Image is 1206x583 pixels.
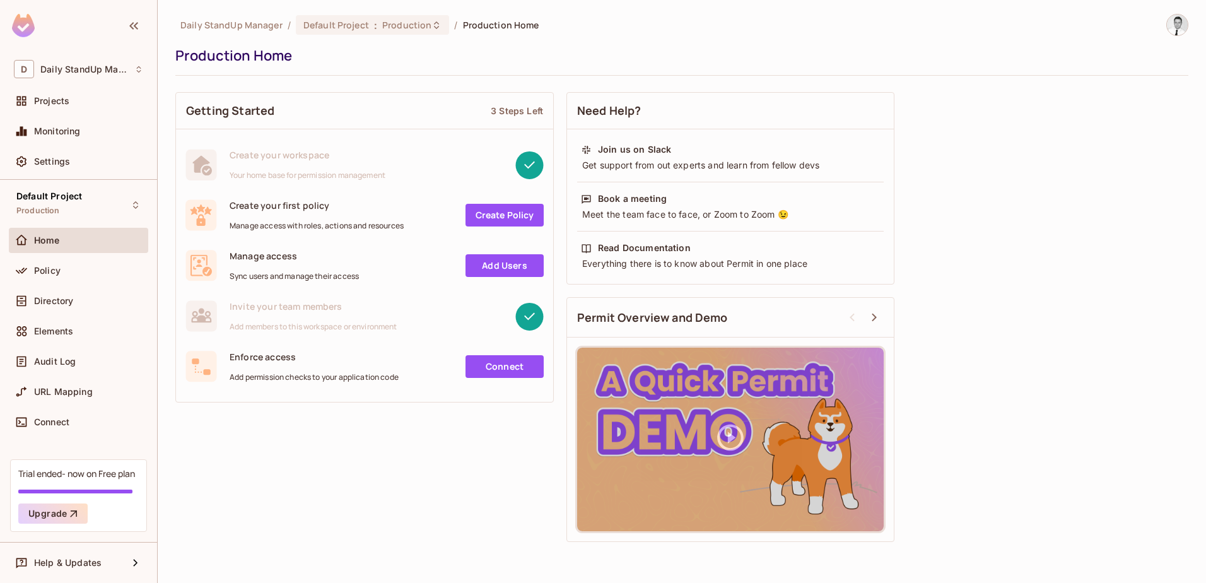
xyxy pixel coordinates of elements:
span: Create your workspace [230,149,385,161]
span: Getting Started [186,103,274,119]
span: Production Home [463,19,539,31]
div: Production Home [175,46,1182,65]
div: Get support from out experts and learn from fellow devs [581,159,880,172]
div: Book a meeting [598,192,667,205]
span: Production [382,19,431,31]
span: Audit Log [34,356,76,367]
button: Upgrade [18,503,88,524]
span: Default Project [303,19,369,31]
span: Invite your team members [230,300,397,312]
div: Join us on Slack [598,143,671,156]
span: Production [16,206,60,216]
span: Enforce access [230,351,399,363]
span: Policy [34,266,61,276]
li: / [288,19,291,31]
span: Home [34,235,60,245]
span: D [14,60,34,78]
span: : [373,20,378,30]
span: Elements [34,326,73,336]
div: Trial ended- now on Free plan [18,468,135,480]
img: Goran Jovanovic [1167,15,1188,35]
span: Workspace: Daily StandUp Manager [40,64,128,74]
span: Default Project [16,191,82,201]
span: Manage access with roles, actions and resources [230,221,404,231]
div: Read Documentation [598,242,691,254]
span: the active workspace [180,19,283,31]
span: Permit Overview and Demo [577,310,728,326]
span: Add permission checks to your application code [230,372,399,382]
span: Settings [34,156,70,167]
span: Add members to this workspace or environment [230,322,397,332]
li: / [454,19,457,31]
span: Sync users and manage their access [230,271,359,281]
span: Help & Updates [34,558,102,568]
a: Add Users [465,254,544,277]
span: Connect [34,417,69,427]
span: URL Mapping [34,387,93,397]
div: Meet the team face to face, or Zoom to Zoom 😉 [581,208,880,221]
span: Create your first policy [230,199,404,211]
div: Everything there is to know about Permit in one place [581,257,880,270]
div: 3 Steps Left [491,105,543,117]
a: Create Policy [465,204,544,227]
span: Need Help? [577,103,641,119]
span: Your home base for permission management [230,170,385,180]
span: Directory [34,296,73,306]
span: Projects [34,96,69,106]
a: Connect [465,355,544,378]
img: SReyMgAAAABJRU5ErkJggg== [12,14,35,37]
span: Monitoring [34,126,81,136]
span: Manage access [230,250,359,262]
